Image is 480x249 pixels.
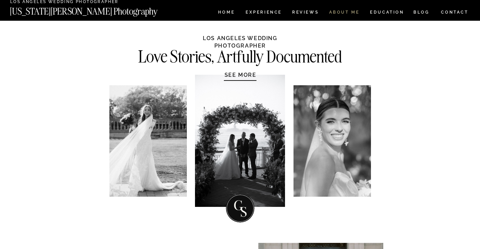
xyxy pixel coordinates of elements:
[208,71,273,78] a: SEE MORE
[217,10,236,16] a: HOME
[413,10,430,16] a: BLOG
[369,10,405,16] a: EDUCATION
[10,7,180,13] a: [US_STATE][PERSON_NAME] Photography
[329,10,360,16] a: ABOUT ME
[292,10,318,16] a: REVIEWS
[441,8,469,16] a: CONTACT
[124,49,357,62] h2: Love Stories, Artfully Documented
[246,10,281,16] a: Experience
[177,35,304,48] h1: LOS ANGELES WEDDING PHOTOGRAPHER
